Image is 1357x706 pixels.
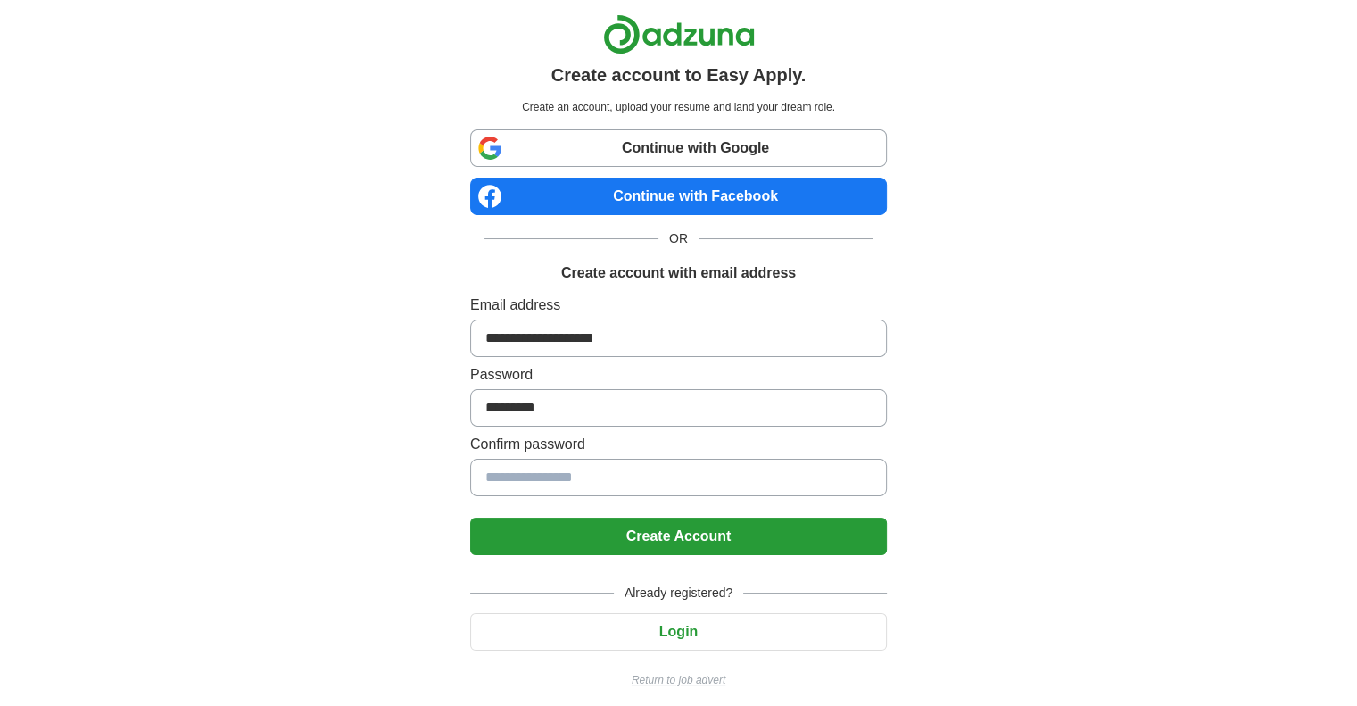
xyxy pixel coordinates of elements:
[658,229,699,248] span: OR
[470,364,887,386] label: Password
[470,178,887,215] a: Continue with Facebook
[470,518,887,555] button: Create Account
[551,62,807,88] h1: Create account to Easy Apply.
[561,262,796,284] h1: Create account with email address
[614,584,743,602] span: Already registered?
[470,295,887,316] label: Email address
[470,624,887,639] a: Login
[470,434,887,455] label: Confirm password
[603,14,755,54] img: Adzuna logo
[474,99,883,115] p: Create an account, upload your resume and land your dream role.
[470,613,887,651] button: Login
[470,672,887,688] a: Return to job advert
[470,129,887,167] a: Continue with Google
